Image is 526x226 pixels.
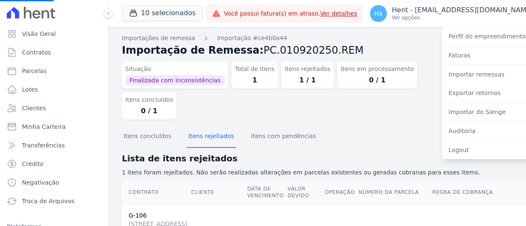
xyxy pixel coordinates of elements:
span: Crédito [22,160,44,168]
a: Troca de Arquivos [3,193,105,210]
span: Visão Geral [22,30,56,38]
span: Você possui fatura(s) em atraso. [224,9,357,18]
span: Clientes [22,104,46,112]
span: Negativação [22,178,59,187]
span: Contratos [22,48,51,57]
dt: Total de Itens [235,65,275,74]
button: 10 selecionados [122,5,203,21]
span: Parcelas [22,67,47,75]
button: Itens com pendências [249,126,317,148]
dd: 0 / 1 [125,106,173,116]
span: Minha Carteira [22,123,66,131]
dd: 1 [235,75,275,85]
h2: Lista de itens rejeitados [122,152,512,165]
nav: Breadcrumb [122,34,512,43]
dd: 0 / 1 [341,75,414,85]
a: Crédito [3,155,105,172]
th: Operação [325,180,358,204]
th: Data de Vencimento [247,180,287,204]
span: Troca de Arquivos [22,197,74,205]
a: Clientes [3,100,105,117]
a: Importação #ce4b0a44 [217,34,287,43]
a: G-106 [129,212,147,219]
span: PC.010920250.REM [264,44,364,56]
a: Negativação [3,174,105,191]
th: Contrato [122,180,191,204]
a: Lotes [3,81,105,98]
span: Transferências [22,141,65,150]
dd: 1 / 1 [285,75,330,85]
p: 1 itens foram rejeitados. Não serão realizadas alterações em parcelas existentes ou geradas cobra... [122,168,512,177]
a: Importações de remessa [122,34,195,43]
dt: Itens em processamento [341,65,414,74]
dt: Itens rejeitados [285,65,330,74]
a: Minha Carteira [3,118,105,135]
a: Contratos [3,44,105,61]
th: Cliente [191,180,247,204]
span: Ha [374,11,382,16]
span: Lotes [22,85,38,94]
dt: Situação [125,65,225,74]
th: Número da Parcela [358,180,432,204]
button: Itens rejeitados [187,126,236,148]
a: Ver detalhes [320,10,357,17]
button: Itens concluídos [122,126,173,148]
span: Finalizada com inconsistências [125,75,225,85]
dt: Itens concluídos [125,95,173,104]
h2: Importação de Remessa: [122,43,512,58]
a: Transferências [3,137,105,154]
a: Parcelas [3,63,105,79]
a: Visão Geral [3,25,105,42]
th: Valor devido [287,180,325,204]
